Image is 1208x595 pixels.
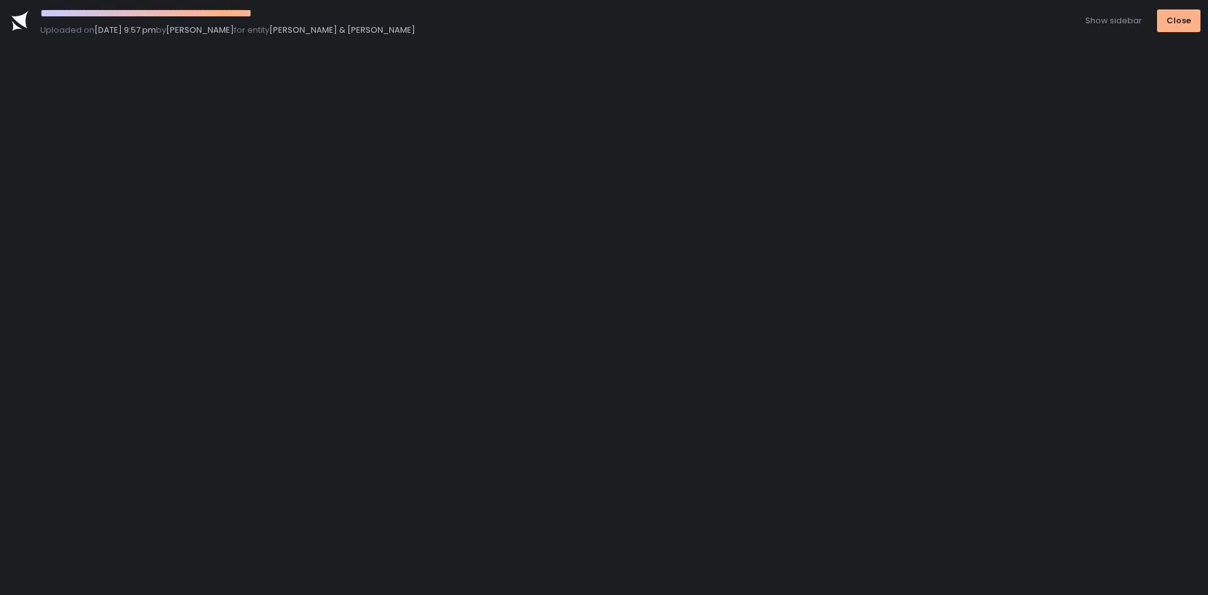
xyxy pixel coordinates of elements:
button: Close [1157,9,1200,32]
div: Close [1166,15,1191,26]
span: [PERSON_NAME] [166,24,234,36]
span: [PERSON_NAME] & [PERSON_NAME] [269,24,415,36]
button: Show sidebar [1085,15,1142,26]
span: for entity [234,24,269,36]
span: [DATE] 9:57 pm [94,24,156,36]
span: by [156,24,166,36]
span: Uploaded on [40,24,94,36]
